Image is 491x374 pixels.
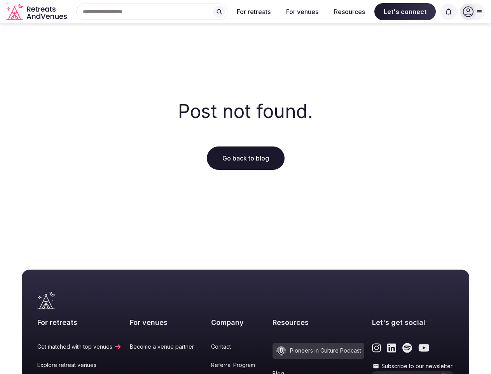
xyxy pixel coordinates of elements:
a: Link to the retreats and venues LinkedIn page [387,343,396,353]
button: For venues [280,3,325,20]
svg: Retreats and Venues company logo [6,3,68,21]
a: Link to the retreats and venues Youtube page [418,343,430,353]
a: Become a venue partner [130,343,203,351]
h2: For venues [130,318,203,327]
h2: Resources [273,318,364,327]
h2: For retreats [37,318,122,327]
h2: Company [211,318,264,327]
span: Let's connect [374,3,436,20]
label: Subscribe to our newsletter [372,362,454,370]
a: Link to the retreats and venues Spotify page [402,343,412,353]
button: For retreats [231,3,277,20]
h2: Post not found. [178,98,313,124]
a: Visit the homepage [6,3,68,21]
a: Pioneers in Culture Podcast [273,343,364,359]
button: Resources [328,3,371,20]
a: Explore retreat venues [37,361,122,369]
a: Contact [211,343,264,351]
a: Link to the retreats and venues Instagram page [372,343,381,353]
h2: Let's get social [372,318,454,327]
a: Go back to blog [207,146,285,170]
a: Referral Program [211,361,264,369]
a: Visit the homepage [37,291,55,309]
a: Get matched with top venues [37,343,122,351]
